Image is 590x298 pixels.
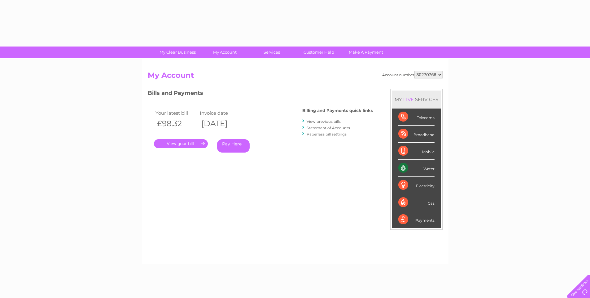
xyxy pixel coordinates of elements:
[398,160,435,177] div: Water
[152,47,203,58] a: My Clear Business
[307,126,350,130] a: Statement of Accounts
[148,89,373,100] h3: Bills and Payments
[398,177,435,194] div: Electricity
[198,109,243,117] td: Invoice date
[154,139,208,148] a: .
[398,194,435,211] div: Gas
[154,117,199,130] th: £98.32
[148,71,443,83] h2: My Account
[382,71,443,78] div: Account number
[392,91,441,108] div: MY SERVICES
[198,117,243,130] th: [DATE]
[307,119,341,124] a: View previous bills
[398,126,435,143] div: Broadband
[307,132,347,136] a: Paperless bill settings
[398,143,435,160] div: Mobile
[398,211,435,228] div: Payments
[154,109,199,117] td: Your latest bill
[246,47,297,58] a: Services
[293,47,344,58] a: Customer Help
[217,139,250,153] a: Pay Here
[199,47,250,58] a: My Account
[398,109,435,126] div: Telecoms
[302,108,373,113] h4: Billing and Payments quick links
[340,47,391,58] a: Make A Payment
[402,96,415,102] div: LIVE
